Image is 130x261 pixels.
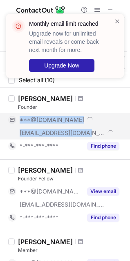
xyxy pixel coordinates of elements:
button: Reveal Button [87,187,119,196]
button: Reveal Button [87,214,119,222]
p: Upgrade now for unlimited email reveals or come back next month for more. [29,29,104,54]
span: [EMAIL_ADDRESS][DOMAIN_NAME] [20,129,105,137]
div: Founder [18,103,125,111]
div: Member [18,247,125,254]
button: Reveal Button [87,142,119,150]
img: error [12,20,25,33]
header: Monthly email limit reached [29,20,104,28]
span: ***@[DOMAIN_NAME] [20,188,82,195]
div: [PERSON_NAME] [18,238,73,246]
div: [PERSON_NAME] [18,166,73,174]
button: Upgrade Now [29,59,94,72]
img: ContactOut v5.3.10 [16,5,65,15]
div: [PERSON_NAME] [18,94,73,103]
span: [EMAIL_ADDRESS][DOMAIN_NAME] [20,201,105,208]
span: ***@[DOMAIN_NAME] [20,116,84,124]
span: Upgrade Now [44,62,79,69]
div: Founder Fellow [18,175,125,182]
